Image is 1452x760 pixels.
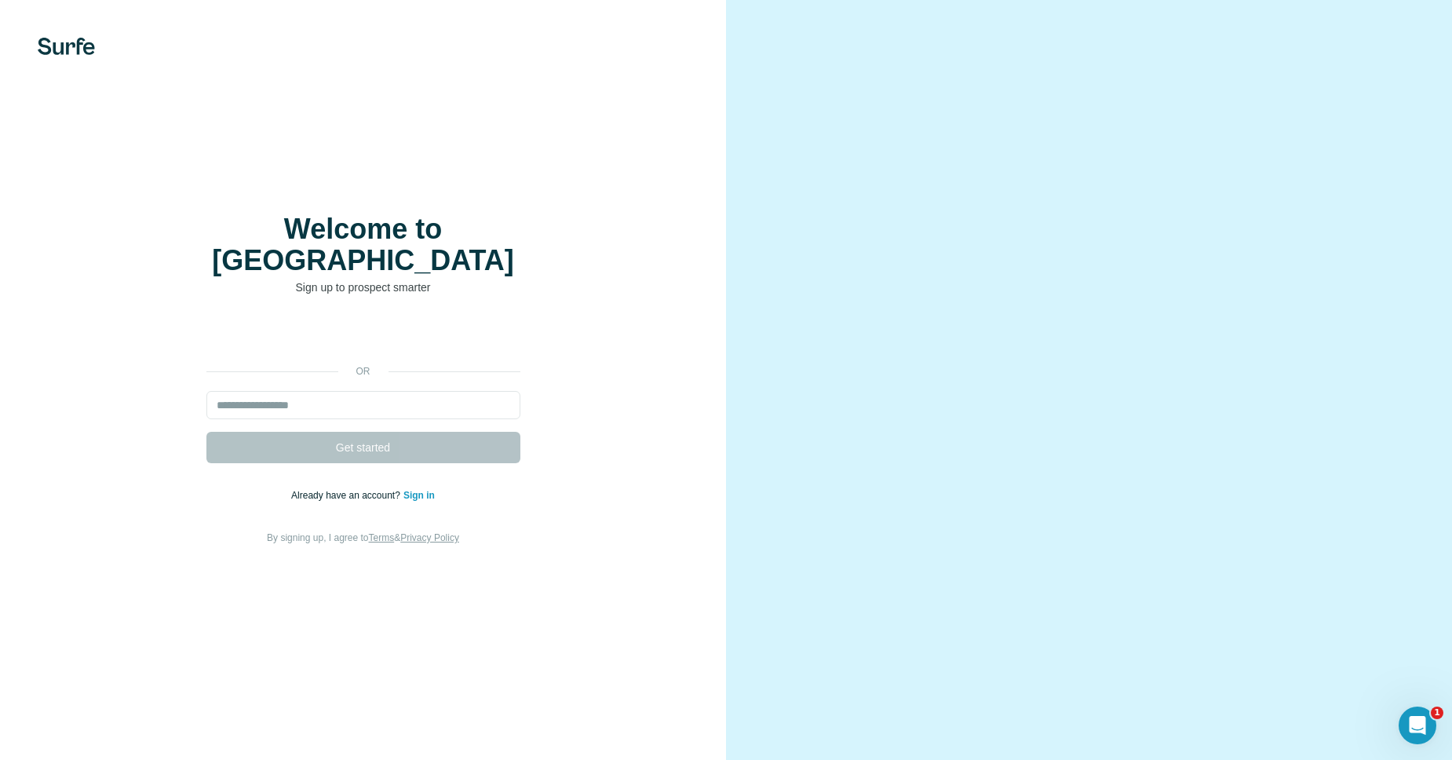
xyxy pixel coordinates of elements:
[38,38,95,55] img: Surfe's logo
[369,532,395,543] a: Terms
[199,319,528,353] iframe: Sign in with Google Button
[206,214,520,276] h1: Welcome to [GEOGRAPHIC_DATA]
[338,364,389,378] p: or
[206,319,520,353] div: Sign in with Google. Opens in new tab
[267,532,459,543] span: By signing up, I agree to &
[400,532,459,543] a: Privacy Policy
[1431,707,1443,719] span: 1
[206,280,520,295] p: Sign up to prospect smarter
[403,490,435,501] a: Sign in
[1399,707,1436,744] iframe: Intercom live chat
[291,490,403,501] span: Already have an account?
